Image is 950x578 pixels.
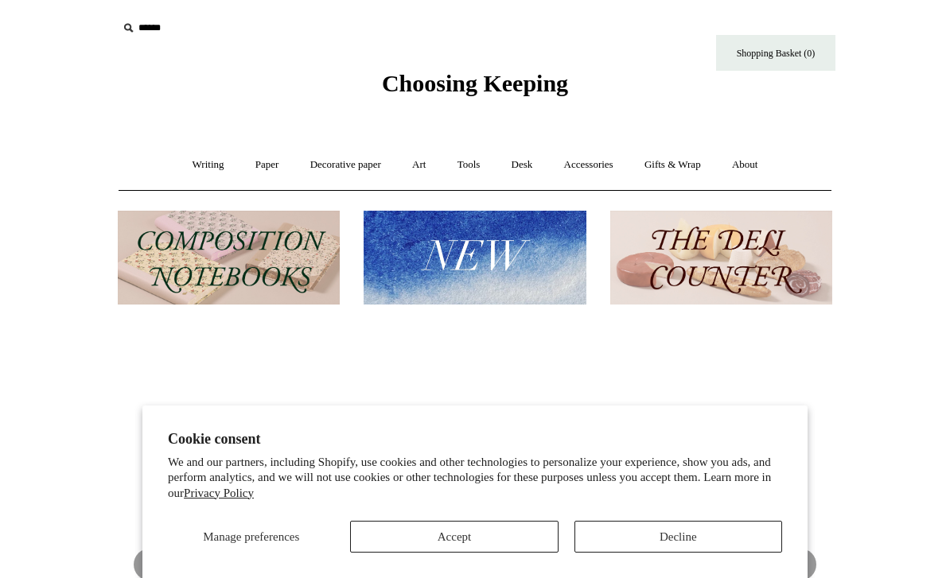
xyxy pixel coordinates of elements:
p: We and our partners, including Shopify, use cookies and other technologies to personalize your ex... [168,455,782,502]
a: Decorative paper [296,144,395,186]
h2: Cookie consent [168,431,782,448]
a: Tools [443,144,495,186]
img: 202302 Composition ledgers.jpg__PID:69722ee6-fa44-49dd-a067-31375e5d54ec [118,211,340,305]
img: New.jpg__PID:f73bdf93-380a-4a35-bcfe-7823039498e1 [364,211,586,305]
a: Paper [241,144,294,186]
a: Gifts & Wrap [630,144,715,186]
a: Desk [497,144,547,186]
img: The Deli Counter [610,211,832,305]
span: Choosing Keeping [382,70,568,96]
a: Accessories [550,144,628,186]
a: Art [398,144,440,186]
span: Manage preferences [203,530,299,543]
a: About [718,144,773,186]
a: Writing [178,144,239,186]
button: Accept [350,521,558,553]
a: Shopping Basket (0) [716,35,835,71]
button: Decline [574,521,782,553]
a: Privacy Policy [184,487,254,499]
button: Manage preferences [168,521,334,553]
a: Choosing Keeping [382,83,568,94]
